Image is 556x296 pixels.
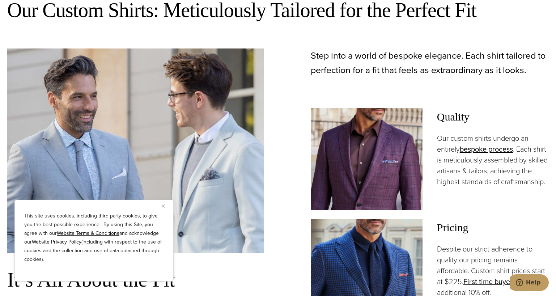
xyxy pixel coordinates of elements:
p: Our custom shirts undergo an entirely . Each shirt is meticulously assembled by skilled artisans ... [437,133,549,187]
p: Step into a world of bespoke elegance. Each shirt tailored to perfection for a fit that feels as ... [311,48,549,77]
p: This site uses cookies, including third party cookies, to give you the best possible experience. ... [24,212,164,264]
span: Pricing [437,219,549,236]
img: Two clients in custom tailored white dress shirts. [7,48,264,253]
a: Website Terms & Conditions [57,229,119,237]
h3: It’s All About the Fit [7,268,264,292]
img: Close [162,204,165,208]
img: Client wearing brown open collared dress shirt under bespoke blazer. [311,108,423,210]
a: Website Privacy Policy [32,238,81,246]
span: Quality [437,108,549,126]
button: Close [162,202,170,210]
a: bespoke process [460,144,513,155]
a: First time buyers [463,276,516,287]
iframe: Opens a widget where you can chat to one of our agents [510,274,549,292]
